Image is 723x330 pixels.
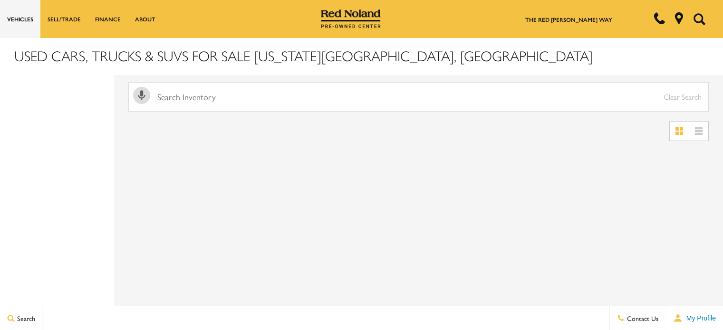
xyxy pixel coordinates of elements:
[321,9,381,28] img: Red Noland Pre-Owned
[666,306,723,330] button: user-profile-menu
[15,313,35,323] span: Search
[321,13,381,22] a: Red Noland Pre-Owned
[133,87,150,104] svg: Click to toggle on voice search
[625,313,658,323] span: Contact Us
[690,0,709,38] button: Open the search field
[128,82,709,112] input: Search Inventory
[525,15,612,24] a: The Red [PERSON_NAME] Way
[683,314,716,322] span: My Profile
